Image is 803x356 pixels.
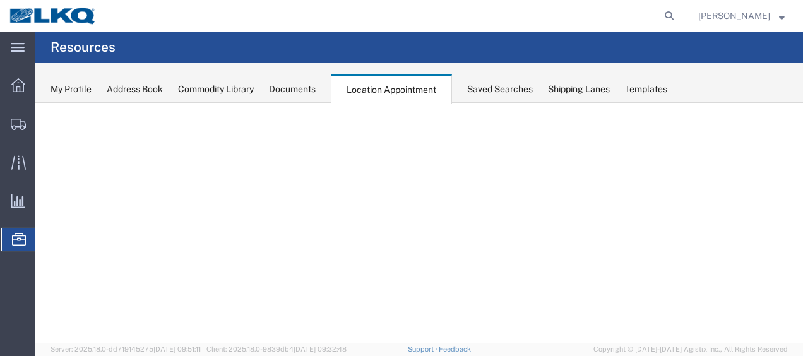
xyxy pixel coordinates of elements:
span: Robert Benette [698,9,770,23]
img: logo [9,6,97,25]
span: Client: 2025.18.0-9839db4 [206,345,347,353]
iframe: FS Legacy Container [35,103,803,343]
span: Copyright © [DATE]-[DATE] Agistix Inc., All Rights Reserved [593,344,788,355]
div: Location Appointment [331,74,452,104]
div: Templates [625,83,667,96]
div: Shipping Lanes [548,83,610,96]
span: [DATE] 09:51:11 [153,345,201,353]
button: [PERSON_NAME] [698,8,785,23]
h4: Resources [51,32,116,63]
div: Commodity Library [178,83,254,96]
div: Documents [269,83,316,96]
a: Feedback [439,345,471,353]
span: Server: 2025.18.0-dd719145275 [51,345,201,353]
div: Address Book [107,83,163,96]
a: Support [408,345,439,353]
div: My Profile [51,83,92,96]
span: [DATE] 09:32:48 [294,345,347,353]
div: Saved Searches [467,83,533,96]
